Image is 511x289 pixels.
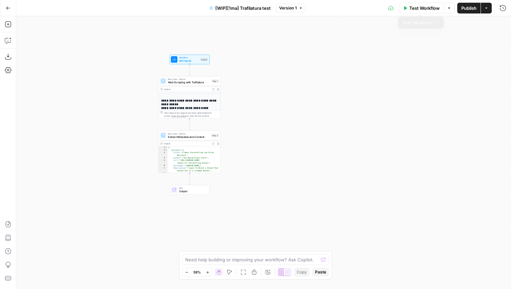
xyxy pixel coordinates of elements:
span: Run Code · Python [168,78,210,81]
div: Run Code · PythonExtract Metadata and ContentStep 2Output{ "metadata":{ "title":"5 Ways Storytell... [159,131,221,173]
div: This output is too large & has been abbreviated for review. to view the full content. [164,111,219,118]
div: WorkflowSet InputsInputs [159,55,221,64]
div: 4 [159,156,168,159]
span: Copy the output [171,115,187,117]
span: Run Code · Python [168,132,210,135]
span: Workflow [179,56,199,59]
button: Publish [457,3,481,13]
div: Step 1 [212,79,219,83]
span: Copy [297,269,307,275]
button: [WIP][1ma] Trafilatura test [205,3,275,13]
g: Edge from step_2 to end [189,173,190,184]
div: Output [164,142,210,145]
div: 2 [159,149,168,151]
div: 7 [159,167,168,172]
g: Edge from step_1 to step_2 [189,119,190,130]
span: [WIP][1ma] Trafilatura test [215,5,271,11]
span: End [179,186,206,190]
button: Test Workflow [399,3,444,13]
span: Extract Metadata and Content [168,135,210,139]
button: Copy [294,268,310,277]
div: 6 [159,164,168,167]
div: 5 [159,159,168,164]
span: Set Inputs [179,59,199,63]
span: Test Workflow [409,5,440,11]
div: Step 2 [211,134,219,137]
span: Web Scraping with Trafilatura [168,80,210,84]
div: EndOutput [159,185,221,195]
div: 3 [159,151,168,156]
span: Paste [315,269,326,275]
span: 59% [193,269,201,275]
div: 8 [159,172,168,175]
span: Toggle code folding, rows 1 through 15 [165,146,168,149]
span: Output [179,189,206,193]
g: Edge from start to step_1 [189,64,190,76]
span: Toggle code folding, rows 2 through 13 [165,149,168,151]
div: Inputs [200,58,208,61]
button: Paste [312,268,329,277]
div: 1 [159,146,168,149]
button: Version 1 [276,4,306,12]
span: Publish [461,5,477,11]
div: Output [164,88,210,91]
span: Version 1 [279,5,297,11]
